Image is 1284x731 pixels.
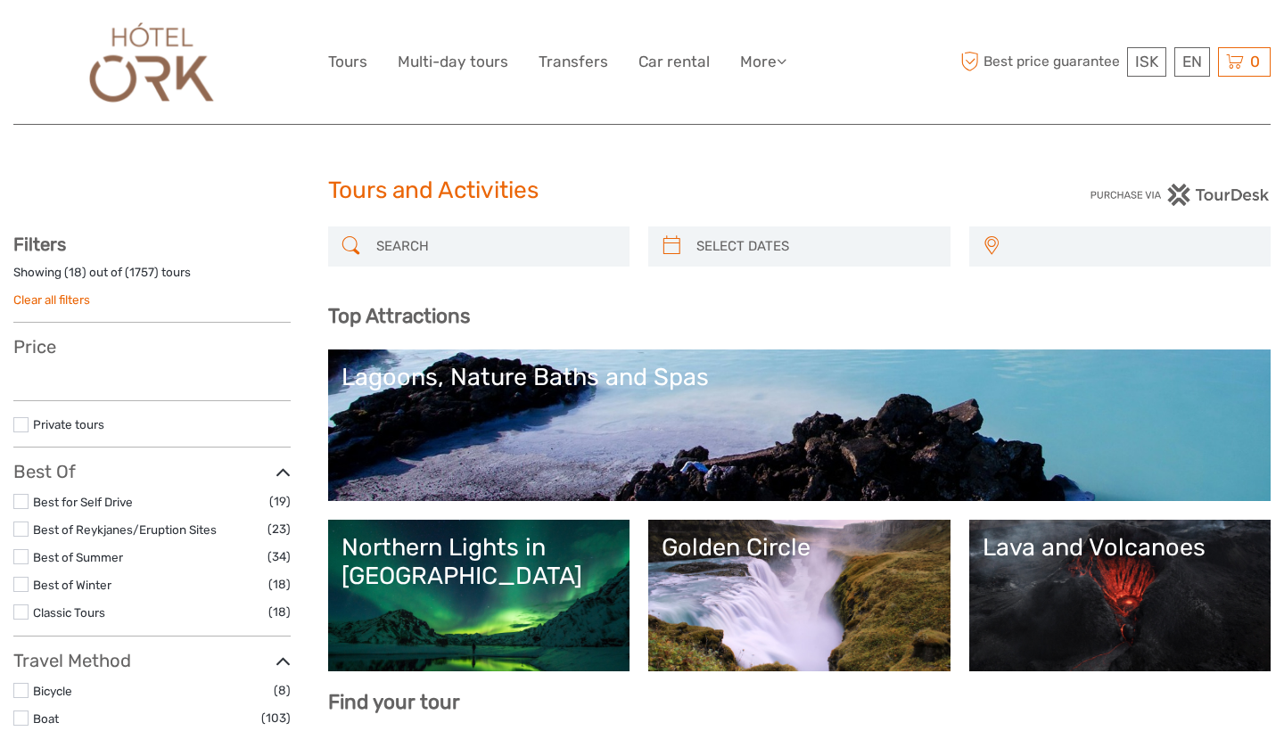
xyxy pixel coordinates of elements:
input: SELECT DATES [689,231,942,262]
a: Best for Self Drive [33,495,133,509]
span: (34) [267,546,291,567]
a: Classic Tours [33,605,105,620]
div: EN [1174,47,1210,77]
span: (103) [261,708,291,728]
img: PurchaseViaTourDesk.png [1090,184,1271,206]
a: Private tours [33,417,104,431]
label: 18 [69,264,82,281]
span: (18) [268,574,291,595]
span: Best price guarantee [957,47,1123,77]
a: Clear all filters [13,292,90,307]
a: Northern Lights in [GEOGRAPHIC_DATA] [342,533,617,658]
span: (23) [267,519,291,539]
label: 1757 [129,264,154,281]
a: Tours [328,49,367,75]
a: Best of Reykjanes/Eruption Sites [33,522,217,537]
div: Lava and Volcanoes [983,533,1258,562]
h1: Tours and Activities [328,177,957,205]
div: Showing ( ) out of ( ) tours [13,264,291,292]
a: Car rental [638,49,710,75]
img: Our services [80,13,224,111]
a: Best of Summer [33,550,123,564]
div: Lagoons, Nature Baths and Spas [342,363,1258,391]
a: Lava and Volcanoes [983,533,1258,658]
span: ISK [1135,53,1158,70]
span: (19) [269,491,291,512]
a: Boat [33,711,59,726]
input: SEARCH [369,231,621,262]
a: Transfers [539,49,608,75]
span: (18) [268,602,291,622]
a: More [740,49,786,75]
div: Northern Lights in [GEOGRAPHIC_DATA] [342,533,617,591]
a: Golden Circle [662,533,937,658]
div: Golden Circle [662,533,937,562]
a: Lagoons, Nature Baths and Spas [342,363,1258,488]
h3: Travel Method [13,650,291,671]
span: (8) [274,680,291,701]
strong: Filters [13,234,66,255]
span: 0 [1247,53,1263,70]
a: Multi-day tours [398,49,508,75]
b: Top Attractions [328,304,470,328]
h3: Best Of [13,461,291,482]
a: Bicycle [33,684,72,698]
a: Best of Winter [33,578,111,592]
h3: Price [13,336,291,357]
b: Find your tour [328,690,460,714]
